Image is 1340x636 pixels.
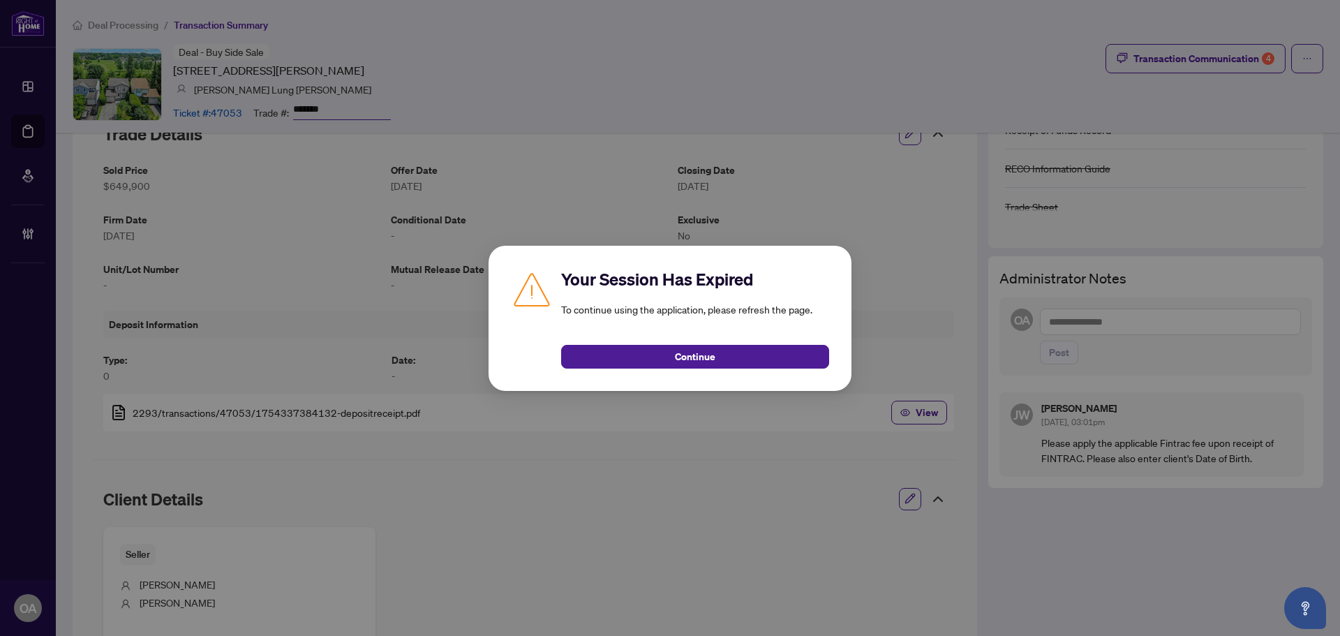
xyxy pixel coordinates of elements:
[561,345,829,369] button: Continue
[1284,587,1326,629] button: Open asap
[561,268,829,290] h2: Your Session Has Expired
[511,268,553,310] img: Caution icon
[675,346,715,368] span: Continue
[561,268,829,369] div: To continue using the application, please refresh the page.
